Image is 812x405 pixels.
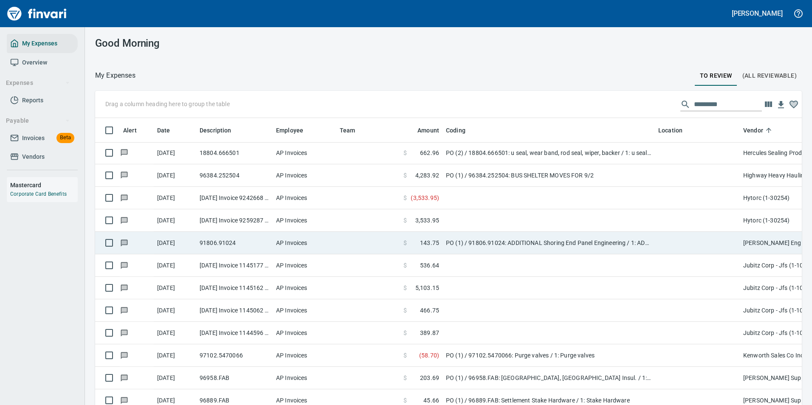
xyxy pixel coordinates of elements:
[420,374,439,382] span: 203.69
[403,374,407,382] span: $
[340,125,355,135] span: Team
[403,171,407,180] span: $
[420,306,439,315] span: 466.75
[7,34,78,53] a: My Expenses
[6,78,70,88] span: Expenses
[403,216,407,225] span: $
[196,187,273,209] td: [DATE] Invoice 9242668 from Hytorc (1-30254)
[154,299,196,322] td: [DATE]
[403,306,407,315] span: $
[273,232,336,254] td: AP Invoices
[700,70,732,81] span: To Review
[743,125,774,135] span: Vendor
[120,172,129,178] span: Has messages
[154,164,196,187] td: [DATE]
[120,240,129,245] span: Has messages
[443,164,655,187] td: PO (1) / 96384.252504: BUS SHELTER MOVES FOR 9/2
[22,133,45,143] span: Invoices
[95,70,135,81] nav: breadcrumb
[196,254,273,277] td: [DATE] Invoice 1145177 from Jubitz Corp - Jfs (1-10543)
[403,261,407,270] span: $
[415,216,439,225] span: 3,533.95
[154,254,196,277] td: [DATE]
[56,133,74,143] span: Beta
[420,329,439,337] span: 389.87
[443,142,655,164] td: PO (2) / 18804.666501: u seal, wear band, rod seal, wiper, backer / 1: u seal, wear band, rod sea...
[7,129,78,148] a: InvoicesBeta
[446,125,465,135] span: Coding
[105,100,230,108] p: Drag a column heading here to group the table
[273,367,336,389] td: AP Invoices
[658,125,682,135] span: Location
[154,142,196,164] td: [DATE]
[273,254,336,277] td: AP Invoices
[22,152,45,162] span: Vendors
[95,70,135,81] p: My Expenses
[196,277,273,299] td: [DATE] Invoice 1145162 from Jubitz Corp - Jfs (1-10543)
[6,115,70,126] span: Payable
[411,194,439,202] span: ( 3,533.95 )
[154,367,196,389] td: [DATE]
[10,191,67,197] a: Corporate Card Benefits
[120,262,129,268] span: Has messages
[123,125,148,135] span: Alert
[273,299,336,322] td: AP Invoices
[658,125,694,135] span: Location
[196,209,273,232] td: [DATE] Invoice 9259287 from Hytorc (1-30254)
[196,344,273,367] td: 97102.5470066
[787,98,800,111] button: Column choices favorited. Click to reset to default
[154,322,196,344] td: [DATE]
[196,232,273,254] td: 91806.91024
[95,37,317,49] h3: Good Morning
[10,180,78,190] h6: Mastercard
[403,396,407,405] span: $
[154,277,196,299] td: [DATE]
[403,329,407,337] span: $
[446,125,476,135] span: Coding
[196,142,273,164] td: 18804.666501
[5,3,69,24] a: Finvari
[273,187,336,209] td: AP Invoices
[423,396,439,405] span: 45.66
[123,125,137,135] span: Alert
[7,147,78,166] a: Vendors
[154,187,196,209] td: [DATE]
[200,125,242,135] span: Description
[415,284,439,292] span: 5,103.15
[196,164,273,187] td: 96384.252504
[273,209,336,232] td: AP Invoices
[120,195,129,200] span: Has messages
[273,164,336,187] td: AP Invoices
[120,330,129,335] span: Has messages
[22,95,43,106] span: Reports
[276,125,303,135] span: Employee
[443,344,655,367] td: PO (1) / 97102.5470066: Purge valves / 1: Purge valves
[22,38,57,49] span: My Expenses
[196,299,273,322] td: [DATE] Invoice 1145062 from Jubitz Corp - Jfs (1-10543)
[417,125,439,135] span: Amount
[196,367,273,389] td: 96958.FAB
[273,322,336,344] td: AP Invoices
[743,125,763,135] span: Vendor
[7,53,78,72] a: Overview
[443,367,655,389] td: PO (1) / 96958.FAB: [GEOGRAPHIC_DATA], [GEOGRAPHIC_DATA] Insul. / 1: Self Tappers
[419,351,439,360] span: ( 58.70 )
[406,125,439,135] span: Amount
[403,239,407,247] span: $
[154,209,196,232] td: [DATE]
[443,232,655,254] td: PO (1) / 91806.91024: ADDITIONAL Shoring End Panel Engineering / 1: ADDITIONAL Shoring End Panel ...
[157,125,181,135] span: Date
[120,375,129,380] span: Has messages
[403,149,407,157] span: $
[762,98,775,111] button: Choose columns to display
[420,149,439,157] span: 662.96
[742,70,797,81] span: (All Reviewable)
[7,91,78,110] a: Reports
[403,194,407,202] span: $
[340,125,367,135] span: Team
[200,125,231,135] span: Description
[3,75,73,91] button: Expenses
[273,344,336,367] td: AP Invoices
[120,352,129,358] span: Has messages
[730,7,785,20] button: [PERSON_NAME]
